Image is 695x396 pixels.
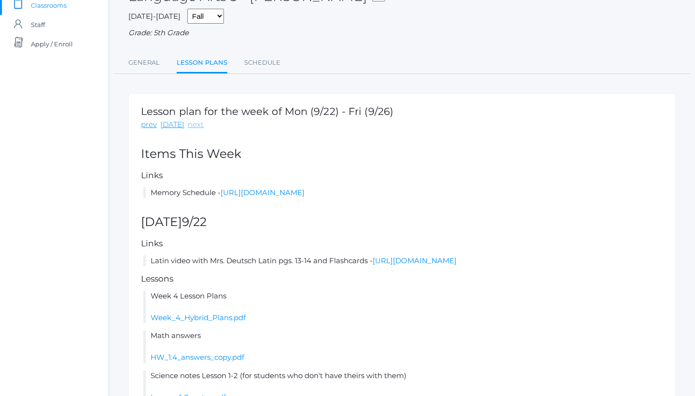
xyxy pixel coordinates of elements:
a: [DATE] [160,119,184,130]
span: [DATE]-[DATE] [128,12,181,21]
li: Math answers [143,330,663,363]
h2: Items This Week [141,147,663,161]
a: Week_4_Hybrid_Plans.pdf [151,313,246,322]
li: Week 4 Lesson Plans [143,291,663,324]
span: Staff [31,15,45,34]
li: Latin video with Mrs. Deutsch Latin pgs. 13-14 and Flashcards - [143,255,663,267]
h5: Links [141,171,663,180]
li: Memory Schedule - [143,187,663,198]
a: General [128,53,160,72]
span: 9/22 [182,214,207,229]
a: next [188,119,204,130]
a: [URL][DOMAIN_NAME] [221,188,305,197]
a: Lesson Plans [177,53,227,74]
h2: [DATE] [141,215,663,229]
h5: Lessons [141,274,663,283]
span: Apply / Enroll [31,34,73,54]
a: HW_1.4_answers_copy.pdf [151,353,244,362]
a: prev [141,119,157,130]
a: [URL][DOMAIN_NAME] [373,256,457,265]
a: Schedule [244,53,280,72]
div: Grade: 5th Grade [128,28,676,39]
h5: Links [141,239,663,248]
h1: Lesson plan for the week of Mon (9/22) - Fri (9/26) [141,106,393,117]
